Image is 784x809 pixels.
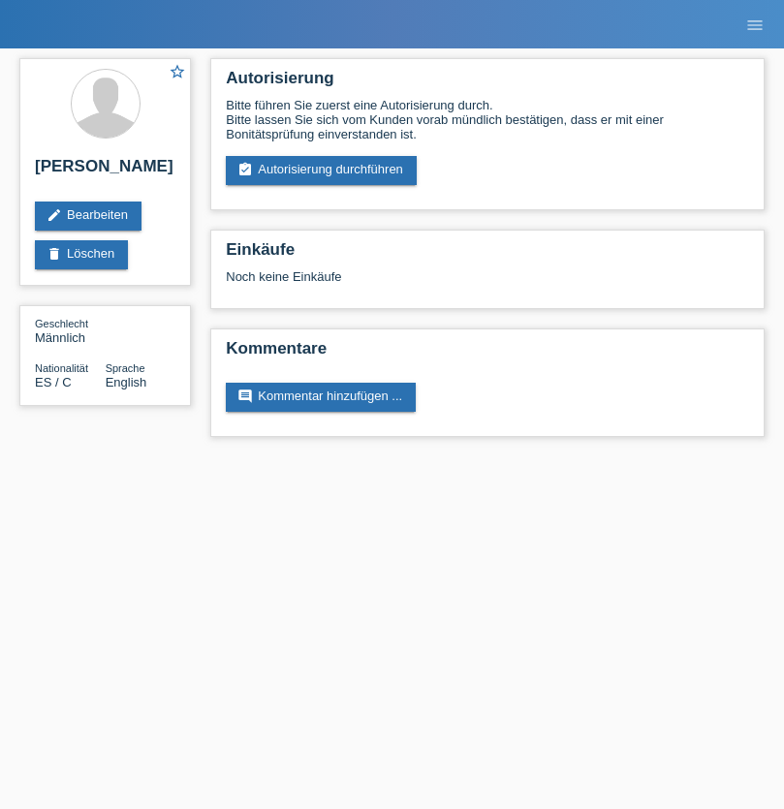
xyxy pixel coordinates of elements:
[35,362,88,374] span: Nationalität
[226,98,749,141] div: Bitte führen Sie zuerst eine Autorisierung durch. Bitte lassen Sie sich vom Kunden vorab mündlich...
[745,16,765,35] i: menu
[226,240,749,269] h2: Einkäufe
[226,156,417,185] a: assignment_turned_inAutorisierung durchführen
[35,202,141,231] a: editBearbeiten
[106,375,147,389] span: English
[47,246,62,262] i: delete
[106,362,145,374] span: Sprache
[169,63,186,83] a: star_border
[169,63,186,80] i: star_border
[35,318,88,329] span: Geschlecht
[736,18,774,30] a: menu
[226,339,749,368] h2: Kommentare
[237,389,253,404] i: comment
[35,375,72,389] span: Spanien / C / 07.09.1979
[35,240,128,269] a: deleteLöschen
[226,383,416,412] a: commentKommentar hinzufügen ...
[237,162,253,177] i: assignment_turned_in
[35,316,106,345] div: Männlich
[35,157,175,186] h2: [PERSON_NAME]
[226,69,749,98] h2: Autorisierung
[226,269,749,298] div: Noch keine Einkäufe
[47,207,62,223] i: edit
